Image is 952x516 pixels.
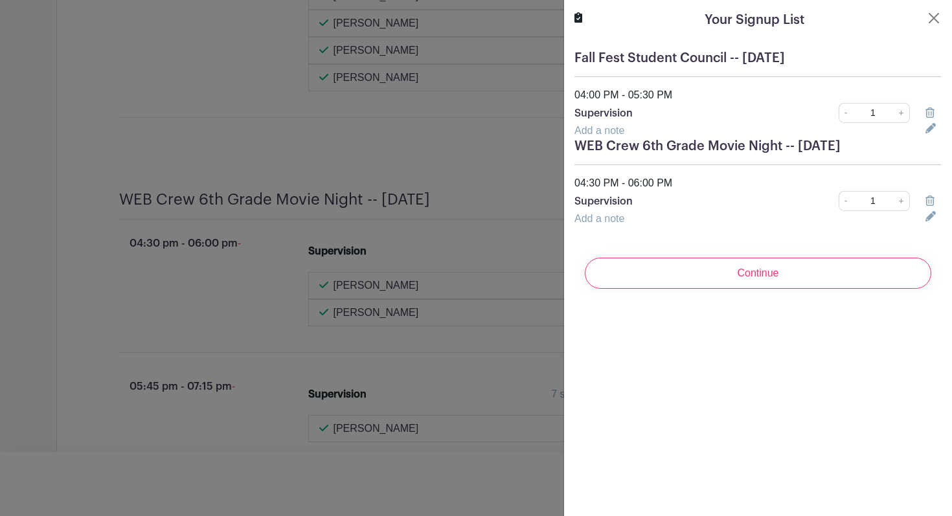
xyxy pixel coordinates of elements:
a: Add a note [574,125,624,136]
div: 04:30 PM - 06:00 PM [567,175,949,191]
a: - [839,191,853,211]
div: 04:00 PM - 05:30 PM [567,87,949,103]
button: Close [926,10,942,26]
p: Supervision [574,194,782,209]
p: Supervision [574,106,782,121]
a: + [894,103,910,123]
h5: WEB Crew 6th Grade Movie Night -- [DATE] [574,139,942,154]
a: - [839,103,853,123]
h5: Fall Fest Student Council -- [DATE] [574,50,942,66]
a: + [894,191,910,211]
a: Add a note [574,213,624,224]
input: Continue [585,258,931,289]
h5: Your Signup List [705,10,804,30]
